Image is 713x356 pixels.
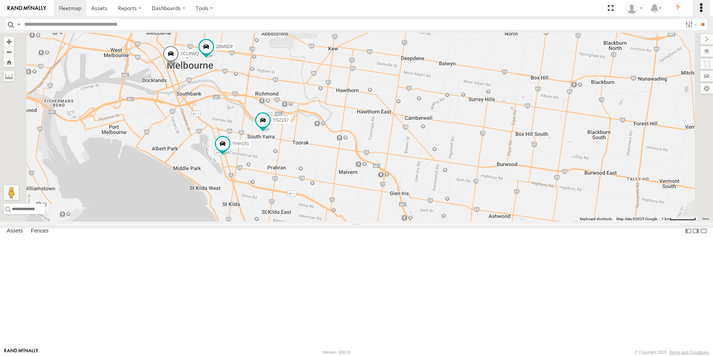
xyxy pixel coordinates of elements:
span: YHH191 [232,141,249,147]
label: Map Settings [700,83,713,94]
button: Keyboard shortcuts [580,216,612,222]
label: Search Filter Options [682,19,698,30]
button: Map Scale: 1 km per 66 pixels [659,216,698,222]
span: 2CL6WQ [180,51,199,56]
label: Fences [27,226,52,236]
i: ? [672,2,684,14]
a: Terms (opens in new tab) [702,218,710,221]
label: Hide Summary Table [700,226,707,237]
button: Zoom out [4,47,14,57]
span: YSZ197 [273,118,289,123]
label: Measure [4,71,14,81]
button: Zoom Home [4,57,14,67]
label: Dock Summary Table to the Right [692,226,700,237]
span: 1 km [662,217,670,221]
label: Dock Summary Table to the Left [685,226,692,237]
div: Version: 308.01 [323,350,351,355]
a: Terms and Conditions [669,350,709,355]
label: Search Query [16,19,22,30]
span: Map data ©2025 Google [616,217,657,221]
a: Visit our Website [4,349,38,356]
img: rand-logo.svg [7,6,46,11]
button: Drag Pegman onto the map to open Street View [4,185,19,200]
button: Zoom in [4,37,14,47]
label: Assets [3,226,26,236]
div: Sean Aliphon [624,3,645,14]
span: 2BM9DF [216,44,233,49]
div: © Copyright 2025 - [635,350,709,355]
